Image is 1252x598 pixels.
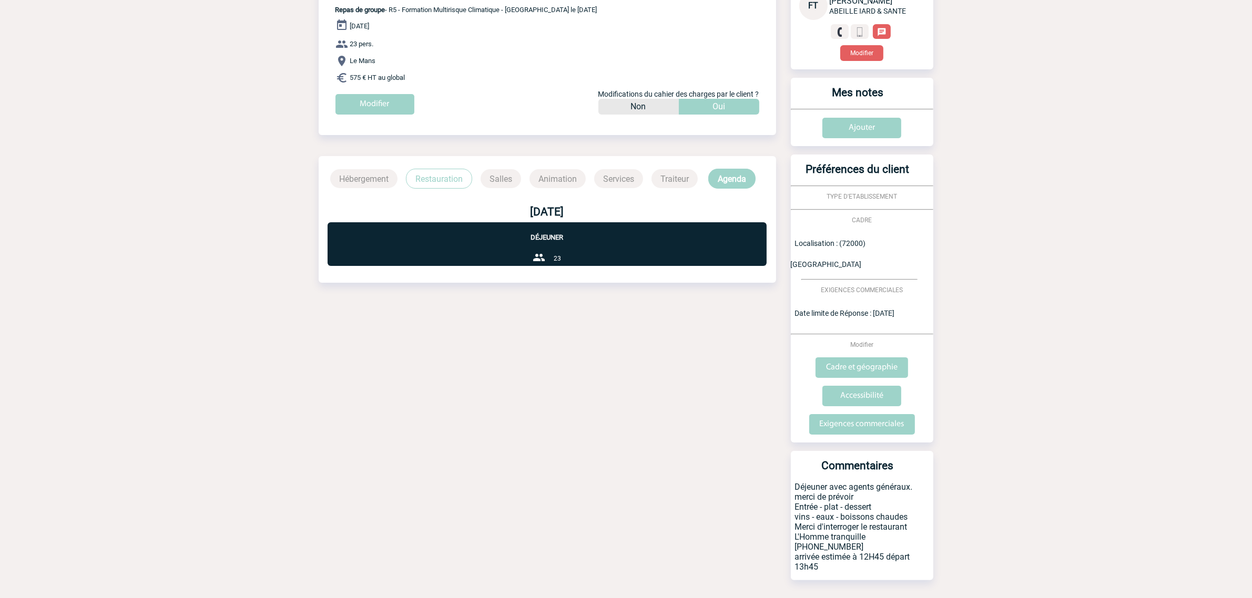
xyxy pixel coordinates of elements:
input: Cadre et géographie [816,357,908,378]
span: Modifications du cahier des charges par le client ? [598,90,759,98]
span: Localisation : (72000) [GEOGRAPHIC_DATA] [791,239,866,269]
span: ABEILLE IARD & SANTE [830,7,907,15]
img: chat-24-px-w.png [877,27,887,37]
h3: Commentaires [795,459,921,482]
p: Hébergement [330,169,398,188]
p: Déjeuner [328,222,767,241]
span: TYPE D'ETABLISSEMENT [827,193,897,200]
input: Exigences commerciales [809,414,915,435]
b: [DATE] [531,205,564,218]
span: [DATE] [350,22,370,30]
img: fixe.png [835,27,844,37]
input: Accessibilité [822,386,901,406]
img: group-24-px-b.png [533,251,545,264]
h3: Mes notes [795,86,921,109]
span: EXIGENCES COMMERCIALES [821,286,903,294]
span: FT [808,1,818,11]
p: Déjeuner avec agents généraux. merci de prévoir Entrée - plat - dessert vins - eaux - boissons ch... [791,482,933,580]
p: Oui [712,99,725,115]
span: - R5 - Formation Multirisque Climatique - [GEOGRAPHIC_DATA] le [DATE] [335,6,597,14]
h3: Préférences du client [795,163,921,185]
p: Animation [530,169,586,188]
span: CADRE [852,216,872,224]
span: Repas de groupe [335,6,385,14]
span: 23 [554,255,561,262]
p: Salles [481,169,521,188]
p: Non [631,99,646,115]
input: Modifier [335,94,414,115]
input: Ajouter [822,118,901,138]
span: Modifier [850,341,873,348]
img: portable.png [855,27,864,37]
span: 23 pers. [350,40,374,48]
button: Modifier [840,45,883,61]
p: Services [594,169,643,188]
span: 575 € HT au global [350,74,405,82]
p: Traiteur [652,169,698,188]
p: Restauration [406,169,472,189]
span: Date limite de Réponse : [DATE] [795,309,895,317]
span: Le Mans [350,57,376,65]
p: Agenda [708,169,756,189]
